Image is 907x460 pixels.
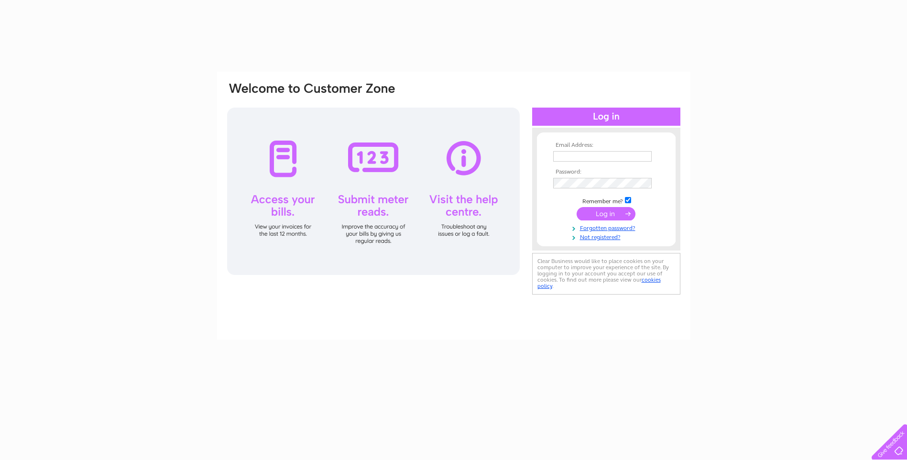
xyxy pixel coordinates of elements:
[553,232,662,241] a: Not registered?
[553,223,662,232] a: Forgotten password?
[537,276,661,289] a: cookies policy
[551,142,662,149] th: Email Address:
[532,253,680,295] div: Clear Business would like to place cookies on your computer to improve your experience of the sit...
[577,207,635,220] input: Submit
[551,169,662,175] th: Password:
[551,196,662,205] td: Remember me?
